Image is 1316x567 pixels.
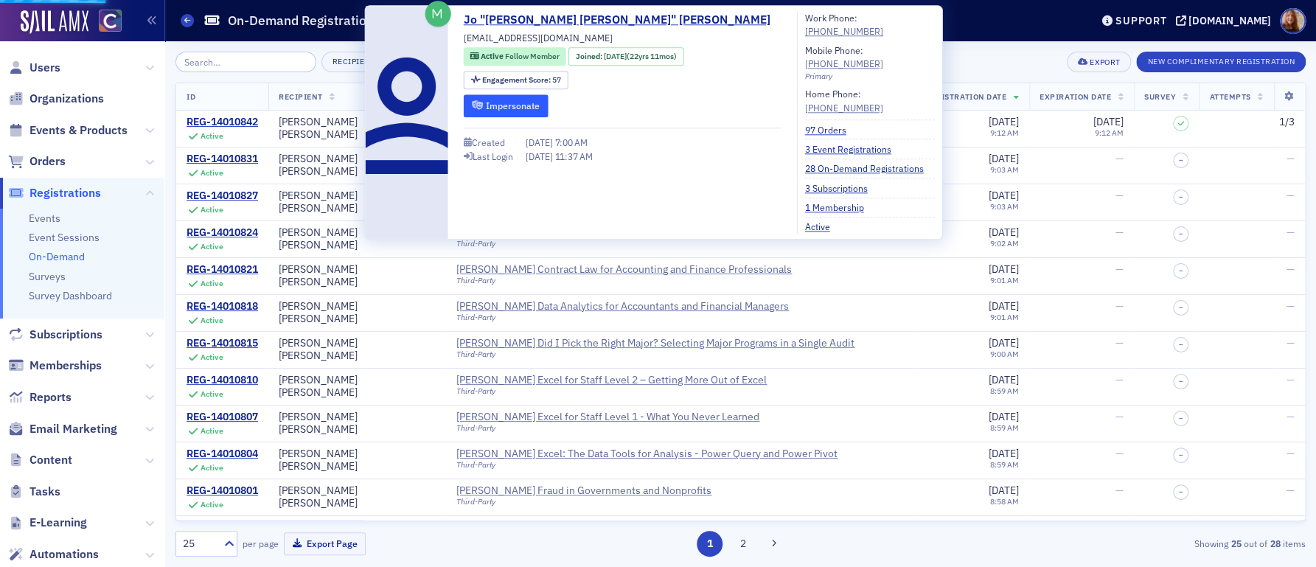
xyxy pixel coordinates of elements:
button: Export [1067,52,1131,72]
span: [DATE] [989,410,1019,423]
span: Subscriptions [29,327,102,343]
span: E-Learning [29,515,87,531]
time: 9:01 AM [990,312,1019,322]
div: REG-14010807 [187,411,258,424]
a: Jo "[PERSON_NAME] [PERSON_NAME]" [PERSON_NAME] [464,11,781,29]
span: — [1115,373,1124,386]
div: [PERSON_NAME] [PERSON_NAME] [279,411,436,436]
span: Third-Party [456,496,495,507]
span: [DATE] [989,299,1019,313]
span: Registrations [29,185,101,201]
span: — [1287,152,1295,165]
img: SailAMX [99,10,122,32]
time: 8:59 AM [990,459,1019,470]
span: Attempts [1209,91,1250,102]
time: 9:00 AM [990,349,1019,359]
span: — [1115,410,1124,423]
a: Tasks [8,484,60,500]
span: Third-Party [456,275,495,285]
div: Primary [805,71,935,83]
a: Event Sessions [29,231,100,244]
a: Organizations [8,91,104,107]
span: Email Marketing [29,421,117,437]
span: — [1287,373,1295,386]
span: [DATE] [526,150,555,162]
span: — [1115,262,1124,276]
span: [DATE] [989,262,1019,276]
a: [PERSON_NAME] [PERSON_NAME] [279,448,436,473]
span: — [1287,299,1295,313]
span: Third-Party [456,312,495,322]
div: [PERSON_NAME] Contract Law for Accounting and Finance Professionals [456,263,792,276]
a: View Homepage [88,10,122,35]
h1: On-Demand Registrations [228,12,380,29]
span: — [1115,189,1124,202]
a: REG-14010827 [187,189,258,203]
span: 11:37 AM [555,150,593,162]
div: Work Phone: [805,11,883,38]
span: [DATE] [989,336,1019,349]
span: Recipient [279,91,323,102]
span: — [1115,226,1124,239]
div: Active [201,316,223,325]
a: [PERSON_NAME] Excel for Staff Level 1 - What You Never Learned [456,411,759,424]
span: Reports [29,389,72,406]
time: 9:03 AM [990,164,1019,175]
time: 8:59 AM [990,386,1019,396]
span: [DATE] [989,447,1019,460]
strong: 25 [1228,537,1244,550]
button: Impersonate [464,94,549,117]
span: Users [29,60,60,76]
a: [PHONE_NUMBER] [805,57,883,70]
button: Export Page [284,532,366,555]
span: – [1179,266,1183,275]
span: 7:00 AM [555,137,588,149]
span: Expiration Date [1040,91,1111,102]
a: [PERSON_NAME] Fraud in Governments and Nonprofits [456,484,711,498]
div: Active [201,205,223,215]
div: 25 [183,536,215,552]
span: Third-Party [456,386,495,396]
a: REG-14010842 [187,116,258,129]
span: — [1287,484,1295,497]
div: [PERSON_NAME] [PERSON_NAME] [279,226,436,252]
a: Subscriptions [8,327,102,343]
div: REG-14010815 [187,337,258,350]
div: REG-14010818 [187,300,258,313]
span: Third-Party [456,349,495,359]
div: Showing out of items [939,537,1306,550]
div: Active [201,389,223,399]
span: — [1287,226,1295,239]
div: REG-14010821 [187,263,258,276]
a: [PERSON_NAME] Did I Pick the Right Major? Selecting Major Programs in a Single Audit [456,337,854,350]
span: Joined : [576,51,604,63]
a: [PERSON_NAME] [PERSON_NAME] [279,116,436,142]
a: REG-14010824 [187,226,258,240]
a: [PHONE_NUMBER] [805,25,883,38]
span: — [1115,152,1124,165]
div: Support [1115,14,1166,27]
div: Active [201,168,223,178]
a: [PERSON_NAME] [PERSON_NAME] [279,189,436,215]
time: 8:59 AM [990,422,1019,433]
span: — [1287,189,1295,202]
a: Survey Dashboard [29,289,112,302]
div: Active [201,131,223,141]
a: REG-14010801 [187,484,258,498]
span: — [1115,299,1124,313]
a: 1 Membership [805,201,875,214]
div: [PHONE_NUMBER] [805,101,883,114]
a: SailAMX [21,10,88,34]
a: REG-14010810 [187,374,258,387]
div: [PERSON_NAME] [PERSON_NAME] [279,337,436,363]
a: Events & Products [8,122,128,139]
strong: 28 [1267,537,1283,550]
span: Third-Party [456,459,495,470]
